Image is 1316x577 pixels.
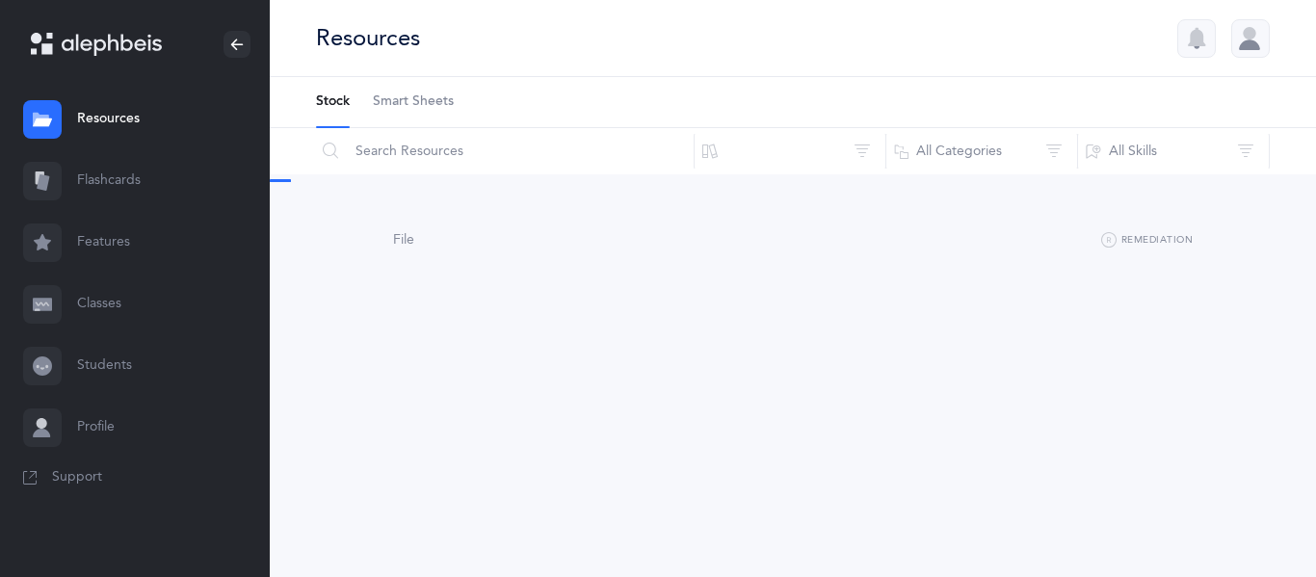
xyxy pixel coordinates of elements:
[885,128,1078,174] button: All Categories
[1101,229,1193,252] button: Remediation
[1077,128,1270,174] button: All Skills
[393,232,414,248] span: File
[373,92,454,112] span: Smart Sheets
[316,22,420,54] div: Resources
[315,128,695,174] input: Search Resources
[52,468,102,487] span: Support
